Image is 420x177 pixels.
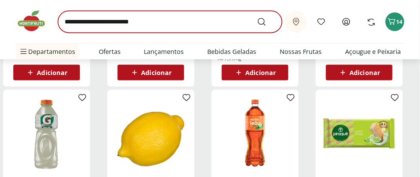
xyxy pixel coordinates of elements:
[13,65,80,80] button: Adicionar
[58,11,282,33] input: search
[257,17,276,27] button: Submit Search
[114,96,188,170] img: Limão Siciliano Unidade
[141,70,172,76] span: Adicionar
[326,65,393,80] button: Adicionar
[144,47,184,56] a: Lançamentos
[386,13,404,31] button: Carrinho
[218,96,292,170] img: Chá Matte Leão Com Limão 1,5L
[118,65,184,80] button: Adicionar
[9,96,84,170] img: Isotônico Gatorade Limão 500ml gelado
[19,42,75,61] span: Departamentos
[37,70,67,76] span: Adicionar
[245,70,276,76] span: Adicionar
[222,65,288,80] button: Adicionar
[349,70,380,76] span: Adicionar
[207,47,256,56] a: Bebidas Geladas
[322,96,396,170] img: Biscoito Wafer Limão Piraque 100g
[345,47,401,56] a: Açougue e Peixaria
[280,47,322,56] a: Nossas Frutas
[396,18,403,25] span: 14
[99,47,121,56] a: Ofertas
[19,42,28,61] button: Menu
[16,9,55,33] img: Hortifruti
